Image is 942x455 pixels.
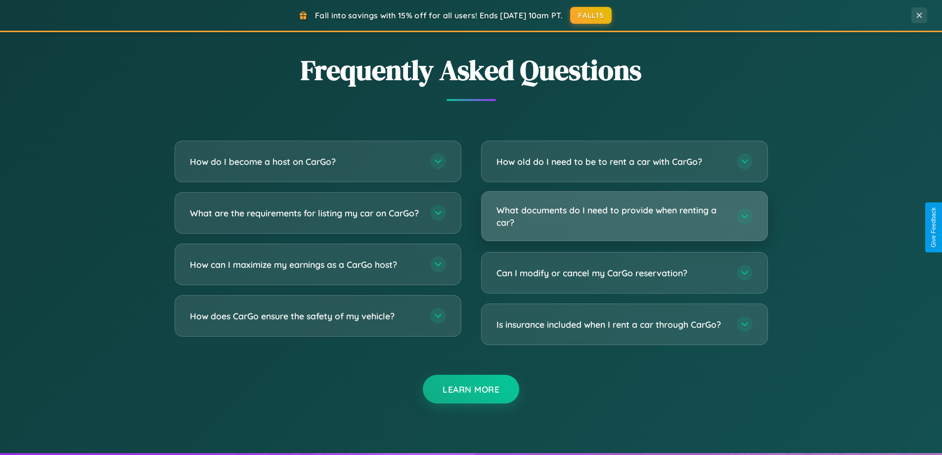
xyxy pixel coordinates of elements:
h2: Frequently Asked Questions [175,51,768,89]
button: FALL15 [570,7,612,24]
div: Give Feedback [930,207,937,248]
h3: How do I become a host on CarGo? [190,155,420,168]
span: Fall into savings with 15% off for all users! Ends [DATE] 10am PT. [315,10,563,20]
h3: Can I modify or cancel my CarGo reservation? [496,267,727,279]
h3: How can I maximize my earnings as a CarGo host? [190,258,420,271]
h3: What documents do I need to provide when renting a car? [496,204,727,228]
h3: Is insurance included when I rent a car through CarGo? [496,318,727,331]
h3: What are the requirements for listing my car on CarGo? [190,207,420,219]
button: Learn More [423,375,519,404]
h3: How does CarGo ensure the safety of my vehicle? [190,310,420,322]
h3: How old do I need to be to rent a car with CarGo? [496,155,727,168]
